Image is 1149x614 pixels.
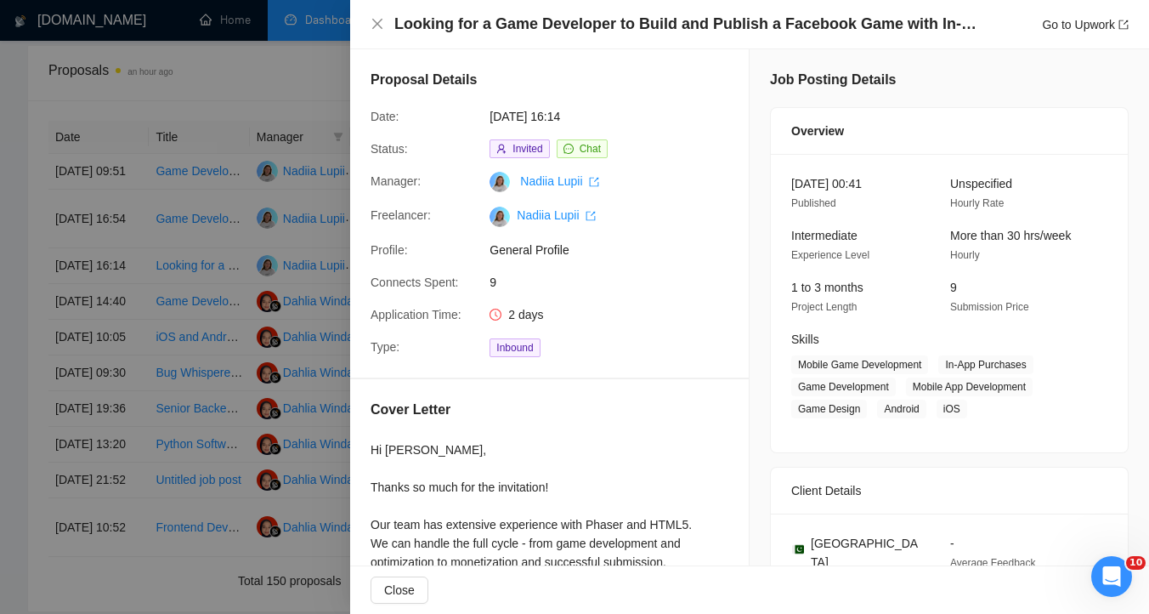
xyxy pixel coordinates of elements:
[586,211,596,221] span: export
[371,142,408,156] span: Status:
[791,177,862,190] span: [DATE] 00:41
[811,534,923,571] span: [GEOGRAPHIC_DATA]
[371,243,408,257] span: Profile:
[371,208,431,222] span: Freelancer:
[589,177,599,187] span: export
[791,229,858,242] span: Intermediate
[950,557,1036,569] span: Average Feedback
[490,107,744,126] span: [DATE] 16:14
[371,400,450,420] h5: Cover Letter
[950,537,954,550] span: -
[508,308,543,321] span: 2 days
[580,143,601,155] span: Chat
[384,581,415,600] span: Close
[950,229,1071,242] span: More than 30 hrs/week
[906,378,1033,396] span: Mobile App Development
[520,174,599,188] a: Nadiia Lupii export
[791,122,844,140] span: Overview
[517,208,596,222] a: Nadiia Lupii export
[490,241,744,259] span: General Profile
[490,273,744,292] span: 9
[490,207,510,227] img: c1kW7iBRM20VFpN0hxJrS-OBEzdOQFLWwAGOOE1iWlXX9a0Tj9PsoXgzOTrS64y_71
[371,340,399,354] span: Type:
[791,281,863,294] span: 1 to 3 months
[770,70,896,90] h5: Job Posting Details
[791,355,928,374] span: Mobile Game Development
[791,468,1107,514] div: Client Details
[937,400,967,418] span: iOS
[1091,556,1132,597] iframe: Intercom live chat
[791,197,836,209] span: Published
[950,177,1012,190] span: Unspecified
[563,144,574,154] span: message
[792,543,804,555] img: 🇵🇰
[496,144,507,154] span: user-add
[512,143,542,155] span: Invited
[371,110,399,123] span: Date:
[791,333,819,346] span: Skills
[371,17,384,31] button: Close
[490,309,501,321] span: clock-circle
[791,301,857,313] span: Project Length
[950,197,1004,209] span: Hourly Rate
[791,249,869,261] span: Experience Level
[950,249,980,261] span: Hourly
[791,400,867,418] span: Game Design
[791,378,896,396] span: Game Development
[950,281,957,294] span: 9
[371,276,459,289] span: Connects Spent:
[371,174,421,188] span: Manager:
[371,17,384,31] span: close
[877,400,925,418] span: Android
[394,14,981,35] h4: Looking for a Game Developer to Build and Publish a Facebook Game with In-App Purchases
[371,577,428,604] button: Close
[950,301,1029,313] span: Submission Price
[490,338,540,357] span: Inbound
[938,355,1033,374] span: In-App Purchases
[1118,20,1129,30] span: export
[371,70,477,90] h5: Proposal Details
[1126,556,1146,570] span: 10
[1042,18,1129,31] a: Go to Upworkexport
[371,308,461,321] span: Application Time:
